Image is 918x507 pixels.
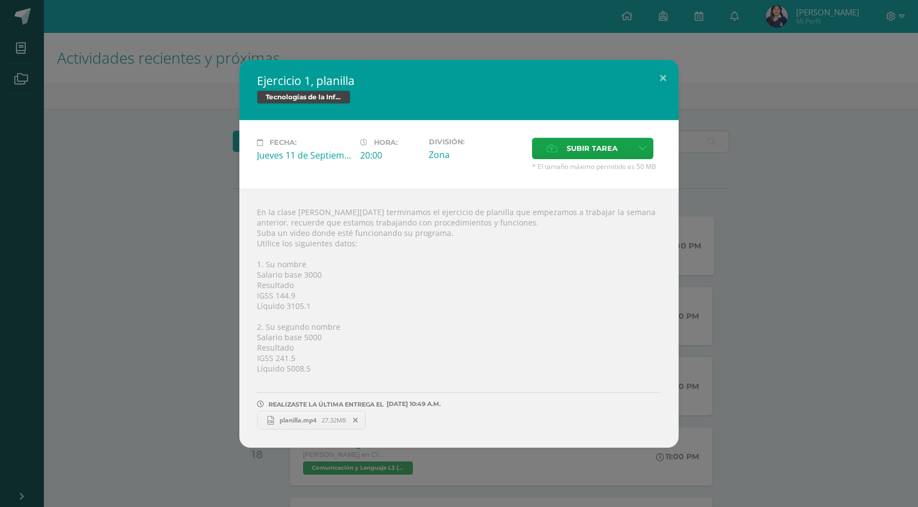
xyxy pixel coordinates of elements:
[270,138,296,147] span: Fecha:
[374,138,398,147] span: Hora:
[346,414,365,426] span: Remover entrega
[257,73,661,88] h2: Ejercicio 1, planilla
[257,411,366,430] a: planilla.mp4 27.32MB
[532,162,661,171] span: * El tamaño máximo permitido es 50 MB
[567,138,618,159] span: Subir tarea
[322,416,346,424] span: 27.32MB
[274,416,322,424] span: planilla.mp4
[257,149,351,161] div: Jueves 11 de Septiembre
[384,404,441,404] span: [DATE] 10:49 A.M.
[647,60,679,97] button: Close (Esc)
[239,189,679,448] div: En la clase [PERSON_NAME][DATE] terminamos el ejercicio de planilla que empezamos a trabajar la s...
[268,401,384,408] span: REALIZASTE LA ÚLTIMA ENTREGA EL
[429,149,523,161] div: Zona
[429,138,523,146] label: División:
[257,91,350,104] span: Tecnologías de la Información y la Comunicación 5
[360,149,420,161] div: 20:00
